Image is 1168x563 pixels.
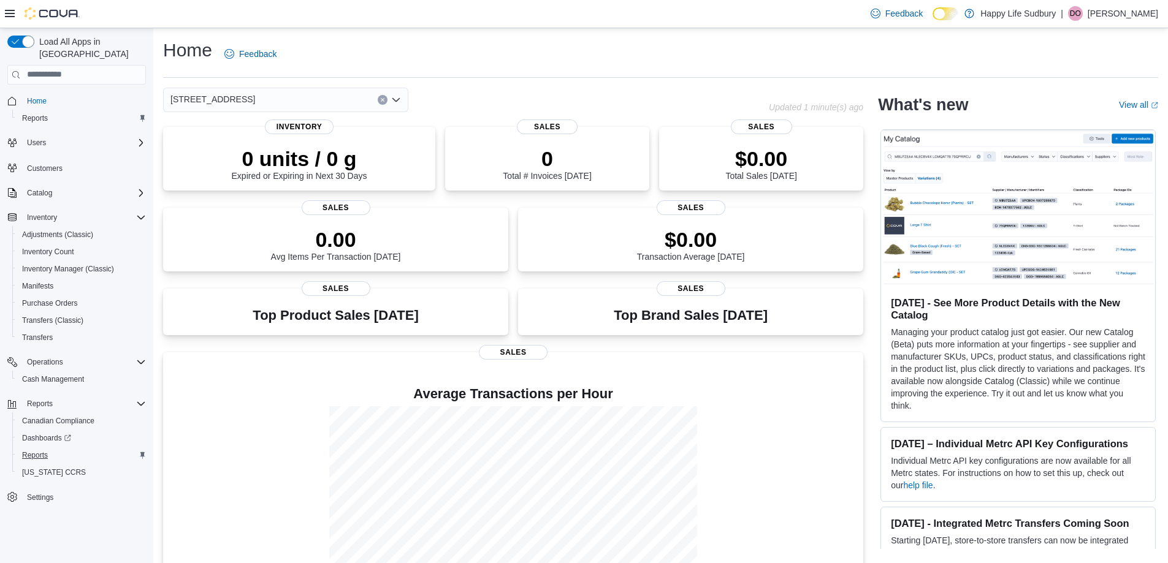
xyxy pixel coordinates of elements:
h3: Top Brand Sales [DATE] [614,308,768,323]
button: Users [2,134,151,151]
h3: [DATE] - See More Product Details with the New Catalog [891,297,1145,321]
span: Manifests [22,281,53,291]
span: Sales [479,345,548,360]
button: Catalog [2,184,151,202]
span: Catalog [22,186,146,200]
span: Feedback [239,48,277,60]
div: Total # Invoices [DATE] [503,146,591,181]
button: Home [2,92,151,110]
button: Catalog [22,186,57,200]
a: Inventory Manager (Classic) [17,262,119,276]
button: [US_STATE] CCRS [12,464,151,481]
p: 0.00 [271,227,401,252]
p: 0 units / 0 g [232,146,367,171]
a: Feedback [866,1,928,26]
span: Inventory Manager (Classic) [22,264,114,274]
h1: Home [163,38,212,62]
a: Feedback [219,42,281,66]
a: Inventory Count [17,244,79,259]
span: Reports [17,111,146,126]
button: Reports [2,395,151,412]
a: Manifests [17,279,58,293]
button: Clear input [378,95,387,105]
span: [US_STATE] CCRS [22,467,86,477]
button: Cash Management [12,371,151,388]
span: Cash Management [17,372,146,387]
div: Avg Items Per Transaction [DATE] [271,227,401,262]
a: Transfers [17,330,58,345]
span: Inventory Manager (Classic) [17,262,146,276]
span: Catalog [27,188,52,198]
a: Adjustments (Classic) [17,227,98,242]
button: Open list of options [391,95,401,105]
button: Manifests [12,278,151,295]
span: Dashboards [17,431,146,445]
button: Reports [12,447,151,464]
a: Home [22,94,52,108]
h3: [DATE] – Individual Metrc API Key Configurations [891,437,1145,450]
p: Managing your product catalog just got easier. Our new Catalog (Beta) puts more information at yo... [891,326,1145,412]
a: Cash Management [17,372,89,387]
span: Sales [302,200,370,215]
svg: External link [1151,102,1158,109]
span: Transfers [17,330,146,345]
a: Dashboards [12,429,151,447]
span: Transfers [22,333,53,342]
span: Users [27,138,46,148]
span: Purchase Orders [17,296,146,311]
p: Happy Life Sudbury [980,6,1056,21]
span: Feedback [885,7,923,20]
a: [US_STATE] CCRS [17,465,91,480]
div: Daniela Orrego [1068,6,1083,21]
button: Purchase Orders [12,295,151,312]
div: Transaction Average [DATE] [637,227,745,262]
p: 0 [503,146,591,171]
span: Washington CCRS [17,465,146,480]
button: Customers [2,159,151,176]
a: Reports [17,111,53,126]
span: Reports [22,113,48,123]
a: Canadian Compliance [17,414,99,428]
span: Dark Mode [933,20,933,21]
img: Cova [25,7,80,20]
button: Settings [2,488,151,506]
span: Operations [27,357,63,367]
a: Reports [17,448,53,463]
button: Inventory [2,209,151,226]
span: Inventory [27,213,57,222]
span: Inventory Count [17,244,146,259]
button: Reports [22,396,58,411]
a: Dashboards [17,431,76,445]
button: Adjustments (Classic) [12,226,151,243]
a: Customers [22,161,67,176]
span: Inventory [265,119,334,134]
a: help file [903,480,933,490]
span: Canadian Compliance [17,414,146,428]
h3: [DATE] - Integrated Metrc Transfers Coming Soon [891,517,1145,529]
span: Dashboards [22,433,71,443]
span: Inventory [22,210,146,225]
button: Transfers [12,329,151,346]
button: Operations [22,355,68,369]
div: Expired or Expiring in Next 30 Days [232,146,367,181]
p: [PERSON_NAME] [1088,6,1158,21]
button: Inventory Count [12,243,151,260]
button: Users [22,135,51,150]
span: Users [22,135,146,150]
button: Canadian Compliance [12,412,151,429]
span: Sales [657,281,725,296]
button: Reports [12,110,151,127]
span: Reports [22,396,146,411]
span: Operations [22,355,146,369]
span: Reports [22,450,48,460]
span: Sales [517,119,578,134]
span: Customers [22,160,146,175]
span: Manifests [17,279,146,293]
span: Home [27,96,47,106]
span: Transfers (Classic) [22,316,83,325]
span: Inventory Count [22,247,74,257]
div: Total Sales [DATE] [725,146,796,181]
p: $0.00 [725,146,796,171]
button: Inventory [22,210,62,225]
nav: Complex example [7,87,146,538]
